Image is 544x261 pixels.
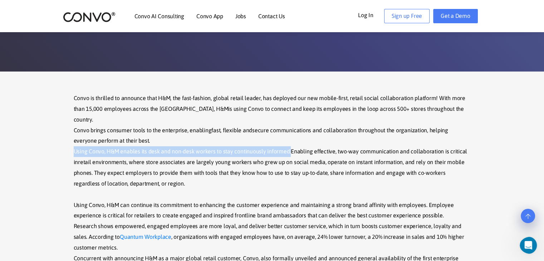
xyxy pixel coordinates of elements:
a: Log In [358,9,384,20]
a: Sign up Free [384,9,430,23]
span: secure c [252,127,273,133]
span: is using Convo to connect and keep its employees in the loop across 500+ stores throughout the co... [74,105,464,123]
span: Convo brings consumer tools to the enterprise, enabling [74,127,212,133]
span: retail environments, where store associates are largely young workers who grew up on social media... [74,159,465,187]
a: Jobs [235,13,246,19]
span: Quantum Workplace [120,233,171,240]
span: Convo is thrilled to announce that H&M, the fast-fashion, global retail leader, has deployed our ... [74,95,465,112]
span: fast, flexible and [211,127,252,133]
a: Contact Us [258,13,285,19]
iframe: Intercom live chat [520,237,542,254]
img: logo_2.png [63,11,116,23]
span: , organizations with engaged employees have, on average, 24% lower turnover, a 20% increase in sa... [74,233,464,251]
span: ommunications and collaboration throughout the organization, helping everyone perform at their best. [74,127,448,144]
a: Get a Demo [433,9,478,23]
a: Quantum Workplace [120,232,171,242]
span: Using Convo, H&M can continue its commitment to enhancing the customer experience and maintaining... [74,202,454,219]
span: Research shows empowered, engaged employees are more loyal, and deliver better customer service, ... [74,223,461,240]
span: Using Convo, H&M enables its desk and non-desk workers to stay continuously informed. [74,148,291,154]
a: Convo AI Consulting [134,13,184,19]
a: Convo App [196,13,223,19]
